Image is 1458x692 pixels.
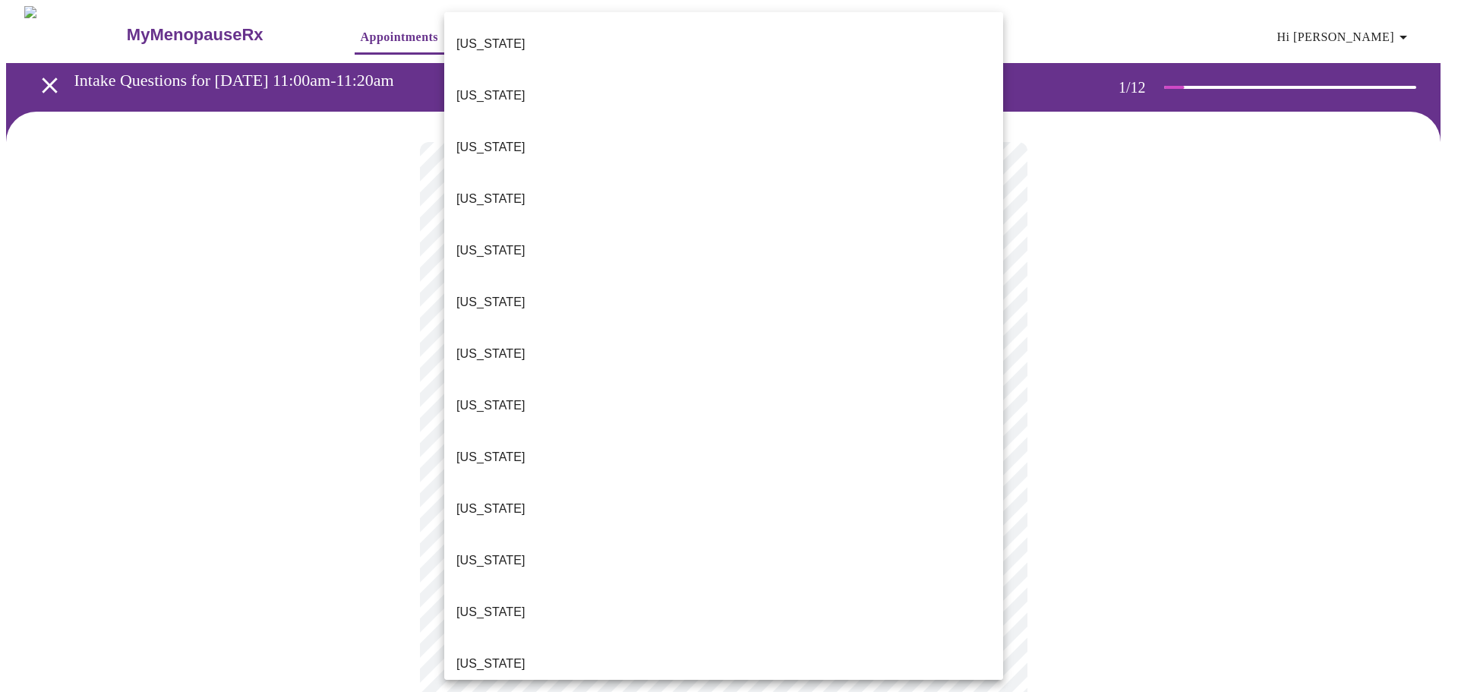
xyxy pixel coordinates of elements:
p: [US_STATE] [456,35,525,53]
p: [US_STATE] [456,500,525,518]
p: [US_STATE] [456,397,525,415]
p: [US_STATE] [456,603,525,621]
p: [US_STATE] [456,293,525,311]
p: [US_STATE] [456,87,525,105]
p: [US_STATE] [456,345,525,363]
p: [US_STATE] [456,242,525,260]
p: [US_STATE] [456,448,525,466]
p: [US_STATE] [456,551,525,570]
p: [US_STATE] [456,138,525,156]
p: [US_STATE] [456,655,525,673]
p: [US_STATE] [456,190,525,208]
